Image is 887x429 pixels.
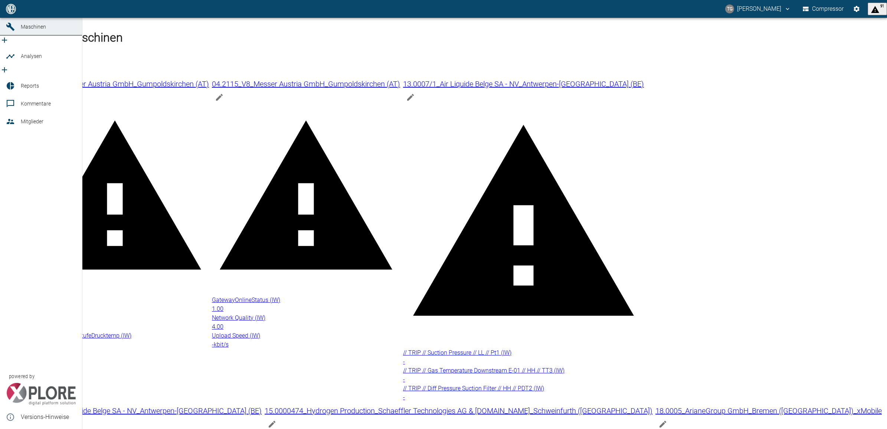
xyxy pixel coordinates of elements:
[212,341,214,348] span: -
[403,349,511,356] span: // TRIP // Suction Pressure // LL // Pt1 (IW)
[21,413,76,422] span: Versions-Hinweise
[265,406,652,415] span: 15.0000474_Hydrogen Production_Schaeffler Technologies AG & [DOMAIN_NAME]_Schweinfurth ([GEOGRAPH...
[21,29,887,46] h1: Aktuelle Maschinen
[724,2,792,16] button: thomas.gregoir@neuman-esser.com
[9,373,35,380] span: powered by
[21,101,51,107] span: Kommentare
[212,314,265,321] span: Network Quality (IW)
[214,341,229,348] span: kbit/s
[212,323,223,330] span: 4.00
[880,4,884,14] span: 91
[21,53,42,59] span: Analysen
[403,376,405,383] span: -
[403,385,544,392] span: // TRIP // Diff Pressure Suction Filter // HH // PDT2 (IW)
[21,406,262,415] span: 13.0007/2_Air Liquide Belge SA - NV_Antwerpen-[GEOGRAPHIC_DATA] (BE)
[725,4,734,13] div: TG
[212,79,400,88] span: 04.2115_V8_Messer Austria GmbH_Gumpoldskirchen (AT)
[212,296,280,303] span: GatewayOnlineStatus (IW)
[212,332,260,339] span: Upload Speed (IW)
[403,90,418,105] button: edit machine
[868,3,887,15] button: displayAlerts
[21,78,209,349] a: 02.2294_V7_Messer Austria GmbH_Gumpoldskirchen (AT)edit machineÖl 1. Stufe_min (IW)-0.02barÖl 2. ...
[212,90,227,105] button: edit machine
[21,24,46,30] span: Maschinen
[212,78,400,349] a: 04.2115_V8_Messer Austria GmbH_Gumpoldskirchen (AT)edit machineGatewayOnlineStatus (IW)1.00Networ...
[850,2,863,16] button: Einstellungen
[403,78,644,402] a: 13.0007/1_Air Liquide Belge SA - NV_Antwerpen-[GEOGRAPHIC_DATA] (BE)edit machine// TRIP // Suctio...
[403,367,564,374] span: // TRIP // Gas Temperature Downstream E-01 // HH // TT3 (IW)
[403,79,644,88] span: 13.0007/1_Air Liquide Belge SA - NV_Antwerpen-[GEOGRAPHIC_DATA] (BE)
[6,383,76,405] img: Xplore Logo
[212,305,223,312] span: 1.00
[403,394,405,401] span: -
[5,4,17,14] img: logo
[21,83,39,89] span: Reports
[21,118,43,124] span: Mitglieder
[21,79,209,88] span: 02.2294_V7_Messer Austria GmbH_Gumpoldskirchen (AT)
[801,2,845,16] button: Compressor
[403,358,405,365] span: -
[655,406,882,415] span: 18.0005_ArianeGroup GmbH_Bremen ([GEOGRAPHIC_DATA])_xMobile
